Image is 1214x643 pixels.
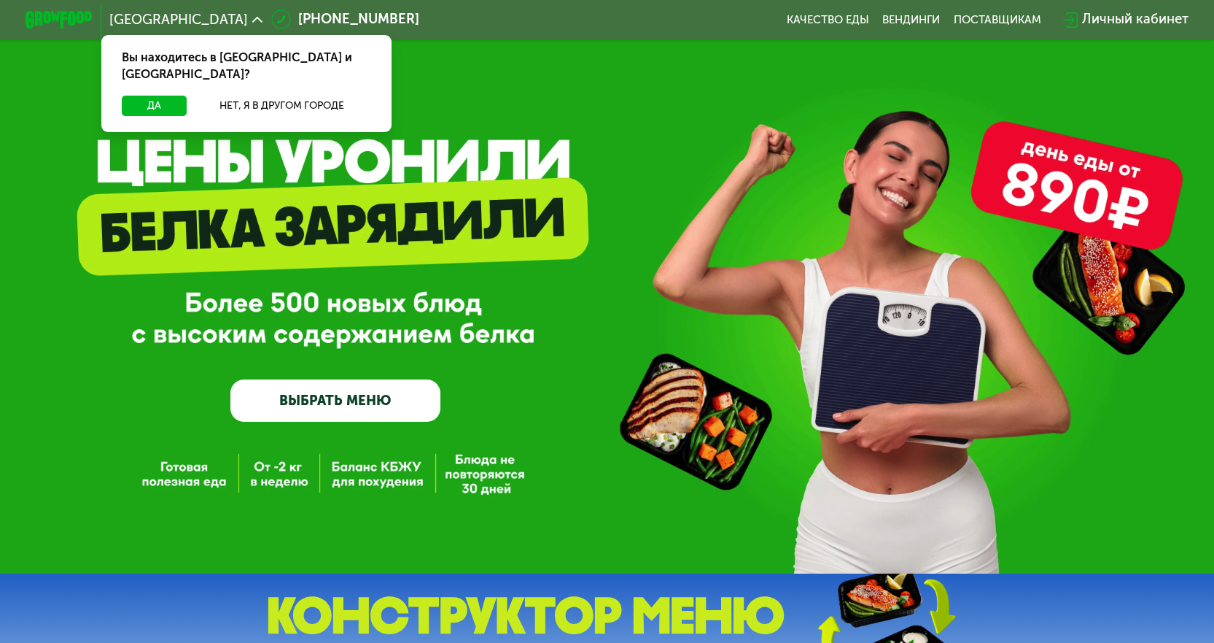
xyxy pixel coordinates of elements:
span: [GEOGRAPHIC_DATA] [109,13,248,27]
div: Вы находитесь в [GEOGRAPHIC_DATA] и [GEOGRAPHIC_DATA]? [101,35,392,96]
a: [PHONE_NUMBER] [271,9,419,30]
div: Личный кабинет [1082,9,1188,30]
div: поставщикам [954,13,1041,27]
a: Качество еды [787,13,869,27]
button: Нет, я в другом городе [193,96,371,116]
a: ВЫБРАТЬ МЕНЮ [230,380,440,422]
a: Вендинги [882,13,940,27]
button: Да [122,96,187,116]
